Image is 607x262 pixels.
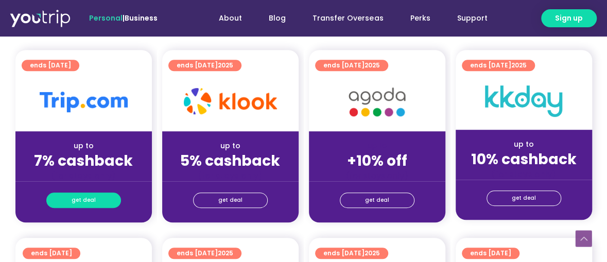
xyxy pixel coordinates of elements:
[34,151,133,171] strong: 7% cashback
[177,248,233,259] span: ends [DATE]
[470,248,511,259] span: ends [DATE]
[30,60,71,71] span: ends [DATE]
[464,169,584,180] div: (for stays only)
[205,9,255,28] a: About
[487,190,561,206] a: get deal
[193,193,268,208] a: get deal
[347,151,407,171] strong: +10% off
[31,248,72,259] span: ends [DATE]
[368,141,387,151] span: up to
[365,193,389,207] span: get deal
[218,61,233,69] span: 2025
[89,13,123,23] span: Personal
[315,248,388,259] a: ends [DATE]2025
[317,170,437,181] div: (for stays only)
[462,248,519,259] a: ends [DATE]
[471,149,577,169] strong: 10% cashback
[177,60,233,71] span: ends [DATE]
[323,248,380,259] span: ends [DATE]
[170,141,290,151] div: up to
[24,170,144,181] div: (for stays only)
[541,9,597,27] a: Sign up
[180,151,280,171] strong: 5% cashback
[464,139,584,150] div: up to
[218,249,233,257] span: 2025
[315,60,388,71] a: ends [DATE]2025
[168,248,241,259] a: ends [DATE]2025
[168,60,241,71] a: ends [DATE]2025
[323,60,380,71] span: ends [DATE]
[340,193,414,208] a: get deal
[396,9,443,28] a: Perks
[555,13,583,24] span: Sign up
[462,60,535,71] a: ends [DATE]2025
[46,193,121,208] a: get deal
[170,170,290,181] div: (for stays only)
[365,249,380,257] span: 2025
[185,9,500,28] nav: Menu
[89,13,158,23] span: |
[22,60,79,71] a: ends [DATE]
[125,13,158,23] a: Business
[443,9,500,28] a: Support
[511,61,527,69] span: 2025
[512,191,536,205] span: get deal
[299,9,396,28] a: Transfer Overseas
[72,193,96,207] span: get deal
[255,9,299,28] a: Blog
[218,193,242,207] span: get deal
[24,141,144,151] div: up to
[23,248,80,259] a: ends [DATE]
[365,61,380,69] span: 2025
[470,60,527,71] span: ends [DATE]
